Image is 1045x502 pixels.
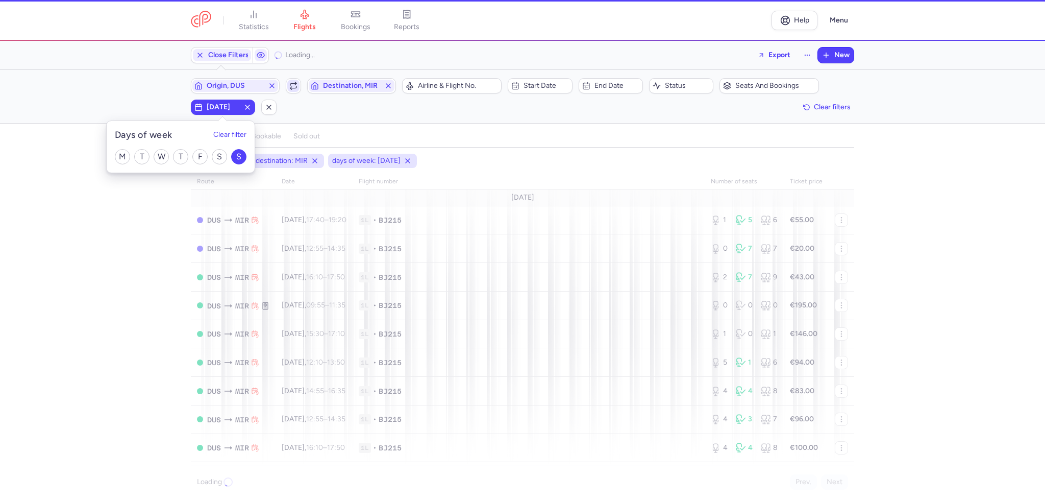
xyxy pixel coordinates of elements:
[256,156,308,166] span: destination: MIR
[191,11,211,30] a: CitizenPlane red outlined logo
[814,103,851,111] span: Clear filters
[818,47,854,63] button: New
[508,78,572,93] button: Start date
[594,82,639,90] span: End date
[751,47,797,63] button: Export
[579,78,643,93] button: End date
[323,82,380,90] span: Destination, MIR
[213,131,246,139] button: Clear filter
[285,51,315,59] span: Loading...
[794,16,809,24] span: Help
[191,174,276,189] th: route
[228,9,279,32] a: statistics
[772,11,817,30] a: Help
[800,100,854,115] button: Clear filters
[418,82,498,90] span: Airline & Flight No.
[239,22,269,32] span: statistics
[402,78,502,93] button: Airline & Flight No.
[208,51,249,59] span: Close Filters
[279,9,330,32] a: flights
[115,129,172,141] h5: Days of week
[394,22,419,32] span: reports
[332,156,401,166] span: days of week: [DATE]
[719,78,819,93] button: Seats and bookings
[207,82,264,90] span: Origin, DUS
[341,22,370,32] span: bookings
[381,9,432,32] a: reports
[665,82,710,90] span: Status
[207,103,239,111] span: [DATE]
[191,100,255,115] button: [DATE]
[307,78,396,93] button: Destination, MIR
[649,78,713,93] button: Status
[293,22,316,32] span: flights
[330,9,381,32] a: bookings
[834,51,850,59] span: New
[735,82,815,90] span: Seats and bookings
[768,51,790,59] span: Export
[191,47,253,63] button: Close Filters
[191,78,280,93] button: Origin, DUS
[524,82,568,90] span: Start date
[824,11,854,30] button: Menu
